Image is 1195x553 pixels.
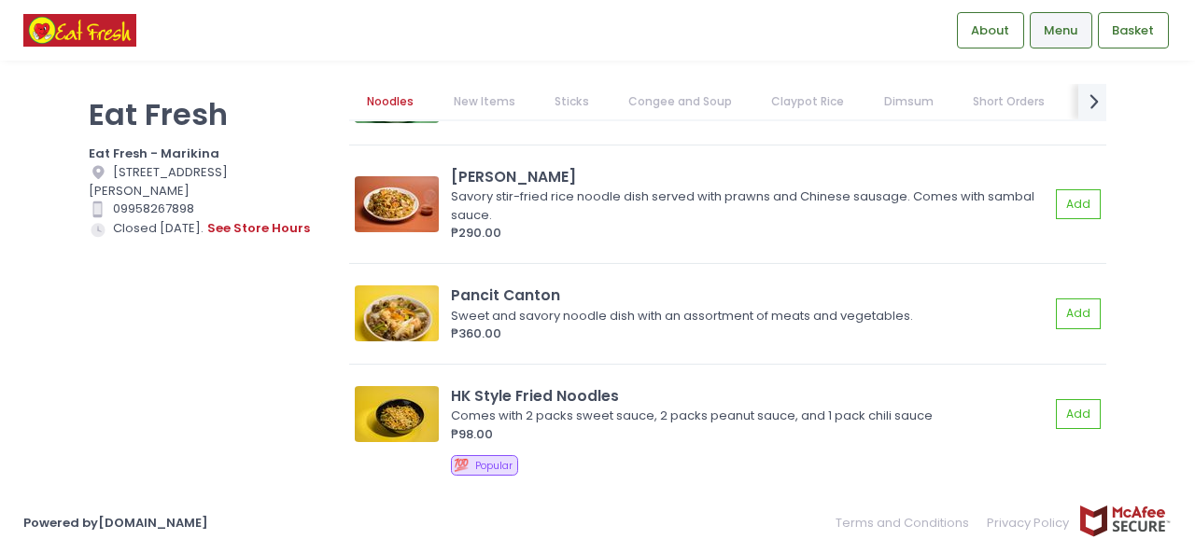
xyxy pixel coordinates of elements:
img: logo [23,14,136,47]
img: Pancit Canton [355,285,439,341]
div: Pancit Canton [451,284,1049,306]
div: 09958267898 [89,200,326,218]
a: Privacy Policy [978,505,1079,541]
a: Dimsum [865,84,951,119]
span: About [971,21,1009,40]
a: About [957,12,1024,48]
button: Add [1056,298,1101,329]
a: Congee and Soup [611,84,751,119]
div: Savory stir-fried rice noodle dish served with prawns and Chinese sausage. Comes with sambal sauce. [451,187,1044,224]
p: Eat Fresh [89,96,326,132]
img: HK Style Fried Noodles [355,386,439,442]
button: Add [1056,399,1101,430]
button: Add [1056,189,1101,220]
a: Menu [1030,12,1092,48]
div: Comes with 2 packs sweet sauce, 2 packs peanut sauce, and 1 pack chili sauce [451,407,1044,425]
div: [STREET_ADDRESS][PERSON_NAME] [89,163,326,200]
a: Short Orders [954,84,1062,119]
a: Terms and Conditions [836,505,978,541]
a: Rice [1066,84,1126,119]
span: Menu [1044,21,1077,40]
img: Char Kway Teow [355,176,439,232]
a: Powered by[DOMAIN_NAME] [23,514,208,532]
div: HK Style Fried Noodles [451,385,1049,407]
img: mcafee-secure [1078,505,1172,537]
div: ₱360.00 [451,325,1049,343]
div: ₱290.00 [451,224,1049,242]
div: [PERSON_NAME] [451,166,1049,187]
a: Claypot Rice [753,84,863,119]
a: Noodles [349,84,432,119]
span: 💯 [454,456,469,474]
div: Closed [DATE]. [89,218,326,239]
div: Sweet and savory noodle dish with an assortment of meats and vegetables. [451,307,1044,325]
b: Eat Fresh - Marikina [89,145,219,162]
span: Popular [475,459,513,473]
a: New Items [435,84,533,119]
a: Sticks [536,84,607,119]
button: see store hours [206,218,311,239]
div: ₱98.00 [451,425,1049,444]
span: Basket [1112,21,1154,40]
